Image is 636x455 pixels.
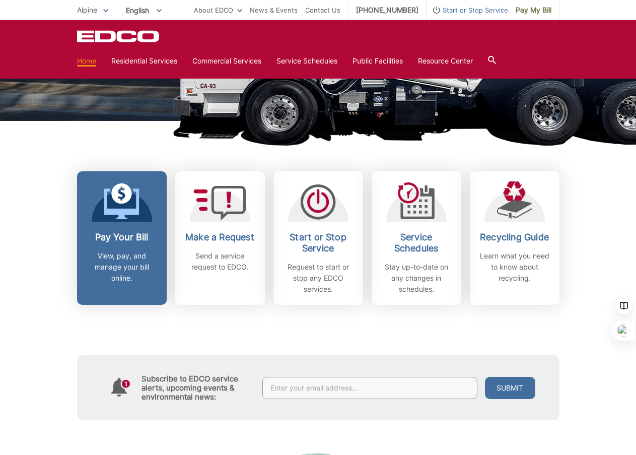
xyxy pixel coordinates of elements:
span: Pay My Bill [516,5,551,16]
a: Recycling Guide Learn what you need to know about recycling. [470,171,559,305]
span: Alpine [77,6,97,14]
a: Resource Center [418,55,473,67]
a: Make a Request Send a service request to EDCO. [175,171,265,305]
p: Learn what you need to know about recycling. [477,250,552,284]
h2: Make a Request [183,232,257,243]
h2: Service Schedules [379,232,454,254]
a: Public Facilities [352,55,403,67]
a: News & Events [250,5,298,16]
button: Submit [485,377,535,399]
a: Service Schedules [276,55,337,67]
p: Stay up-to-date on any changes in schedules. [379,262,454,295]
p: Request to start or stop any EDCO services. [281,262,356,295]
a: EDCD logo. Return to the homepage. [77,30,161,42]
p: Send a service request to EDCO. [183,250,257,273]
input: Enter your email address... [262,377,477,399]
a: Contact Us [305,5,340,16]
a: Commercial Services [192,55,261,67]
a: Pay Your Bill View, pay, and manage your bill online. [77,171,167,305]
a: Residential Services [111,55,177,67]
h2: Recycling Guide [477,232,552,243]
a: Home [77,55,96,67]
h4: Subscribe to EDCO service alerts, upcoming events & environmental news: [142,374,252,402]
a: Service Schedules Stay up-to-date on any changes in schedules. [372,171,461,305]
h2: Start or Stop Service [281,232,356,254]
p: View, pay, and manage your bill online. [85,250,159,284]
span: English [118,2,169,19]
h2: Pay Your Bill [85,232,159,243]
a: About EDCO [194,5,242,16]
